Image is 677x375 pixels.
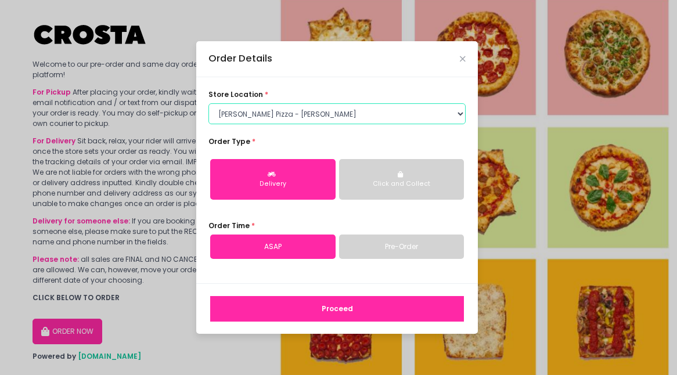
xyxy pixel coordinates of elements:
div: Click and Collect [347,179,457,189]
button: Close [460,56,466,62]
span: store location [208,89,263,99]
button: Proceed [210,296,464,322]
button: Click and Collect [339,159,464,200]
span: Order Time [208,221,250,230]
a: ASAP [210,235,336,259]
span: Order Type [208,136,250,146]
div: Order Details [208,52,272,66]
button: Delivery [210,159,336,200]
div: Delivery [218,179,328,189]
a: Pre-Order [339,235,464,259]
